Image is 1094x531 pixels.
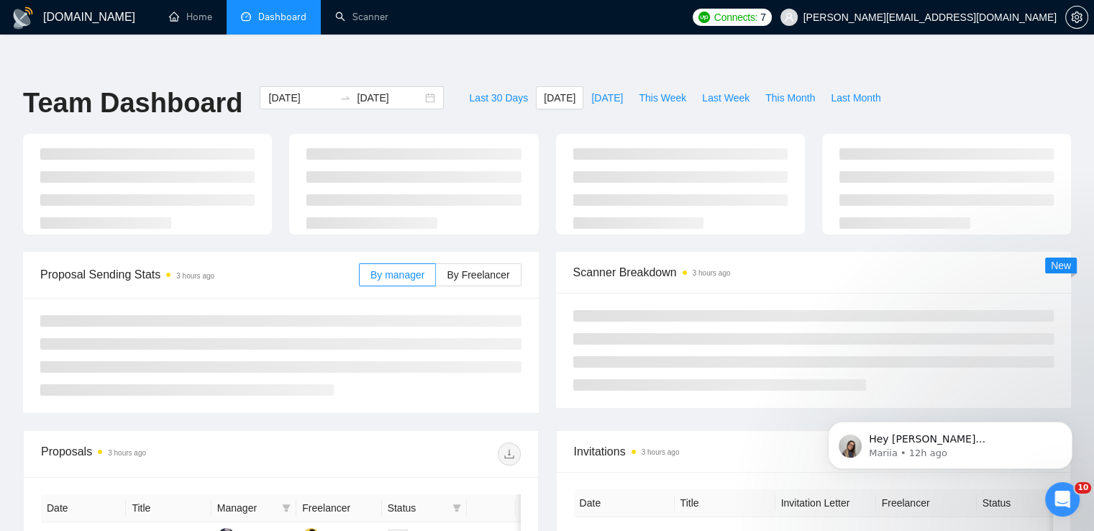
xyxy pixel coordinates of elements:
iframe: Intercom live chat [1045,482,1080,517]
span: Manager [217,500,276,516]
img: logo [12,6,35,29]
span: to [339,92,351,104]
span: 10 [1075,482,1091,494]
th: Freelancer [296,494,381,522]
input: End date [357,90,422,106]
img: upwork-logo.png [698,12,710,23]
th: Title [675,489,775,517]
span: Last Month [831,90,880,106]
span: Connects: [714,9,757,25]
span: [DATE] [591,90,623,106]
span: [DATE] [544,90,575,106]
button: [DATE] [583,86,631,109]
span: filter [279,497,293,519]
span: By manager [370,269,424,281]
div: Proposals [41,442,281,466]
time: 3 hours ago [108,449,146,457]
span: filter [282,504,291,512]
span: user [784,12,794,22]
button: Last Week [694,86,757,109]
span: New [1051,260,1071,271]
a: setting [1065,12,1088,23]
span: This Week [639,90,686,106]
h1: Team Dashboard [23,86,242,120]
span: This Month [765,90,815,106]
a: homeHome [169,11,212,23]
span: Last Week [702,90,749,106]
button: setting [1065,6,1088,29]
span: setting [1066,12,1088,23]
iframe: Intercom notifications message [806,391,1094,492]
span: filter [450,497,464,519]
button: [DATE] [536,86,583,109]
button: Last 30 Days [461,86,536,109]
a: searchScanner [335,11,388,23]
span: filter [452,504,461,512]
input: Start date [268,90,334,106]
th: Freelancer [876,489,977,517]
span: 7 [760,9,766,25]
span: Invitations [574,442,1054,460]
span: Last 30 Days [469,90,528,106]
time: 3 hours ago [642,448,680,456]
th: Date [574,489,675,517]
time: 3 hours ago [693,269,731,277]
th: Date [41,494,126,522]
th: Title [126,494,211,522]
th: Manager [211,494,296,522]
button: This Week [631,86,694,109]
span: Proposal Sending Stats [40,265,359,283]
span: Status [388,500,447,516]
button: Last Month [823,86,888,109]
span: Dashboard [258,11,306,23]
span: dashboard [241,12,251,22]
time: 3 hours ago [176,272,214,280]
span: Scanner Breakdown [573,263,1054,281]
th: Invitation Letter [775,489,876,517]
span: By Freelancer [447,269,509,281]
span: swap-right [339,92,351,104]
th: Status [977,489,1077,517]
button: This Month [757,86,823,109]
